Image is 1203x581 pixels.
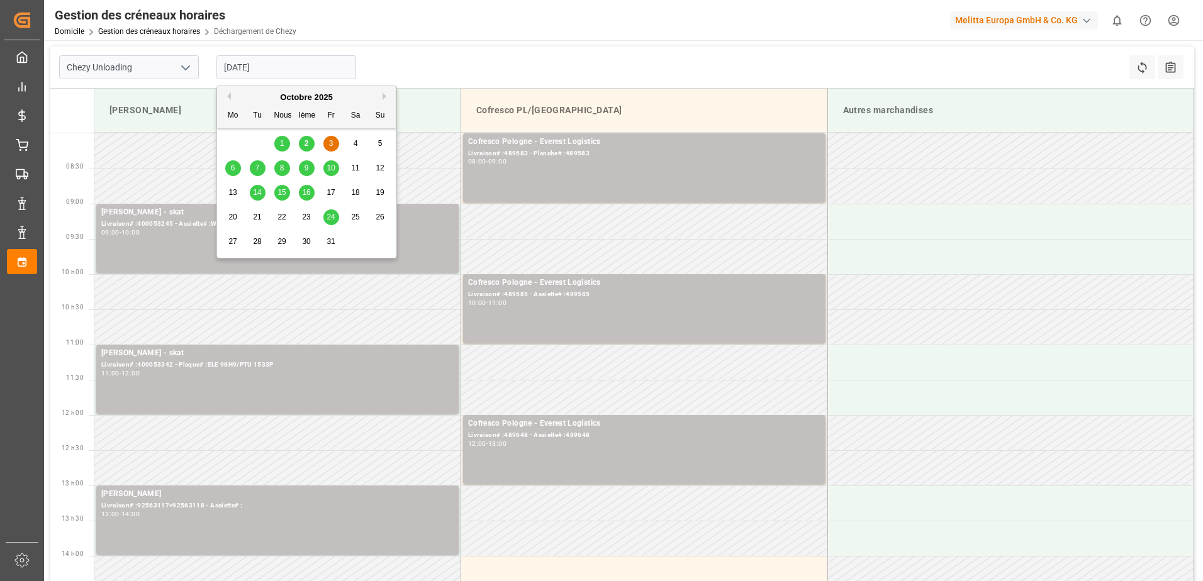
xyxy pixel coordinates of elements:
[216,55,356,79] input: JJ-MM-AAAA
[250,108,266,124] div: Tu
[468,289,820,300] div: Livraison# :489585 - Assiette# :489585
[98,27,200,36] a: Gestion des créneaux horaires
[486,300,488,306] div: -
[228,188,237,197] span: 13
[104,99,450,122] div: [PERSON_NAME]
[250,209,266,225] div: Choisissez le mardi 21 octobre 2025
[299,234,315,250] div: Choisissez le jeudi 30 octobre 2025
[62,268,84,275] span: 10 h 00
[101,511,120,517] div: 13:00
[277,237,286,246] span: 29
[305,139,309,148] span: 2
[305,163,309,172] span: 9
[66,163,84,170] span: 08:30
[327,188,335,197] span: 17
[299,136,315,152] div: Choisissez le jeudi 2 octobre 2025
[323,160,339,176] div: Choisissez le vendredi 10 octobre 2025
[378,139,383,148] span: 5
[120,370,121,376] div: -
[217,91,396,104] div: Octobre 2025
[228,213,237,221] span: 20
[101,488,454,501] div: [PERSON_NAME]
[253,188,261,197] span: 14
[299,185,315,201] div: Choisissez le jeudi 16 octobre 2025
[351,188,359,197] span: 18
[1103,6,1131,35] button: Afficher 0 nouvelles notifications
[250,234,266,250] div: Choisissez le mardi 28 octobre 2025
[838,99,1184,122] div: Autres marchandises
[250,185,266,201] div: Choisissez le mardi 14 octobre 2025
[950,8,1103,32] button: Melitta Europa GmbH & Co. KG
[468,136,820,148] div: Cofresco Pologne - Everest Logistics
[66,198,84,205] span: 09:00
[372,185,388,201] div: Choisissez le dimanche 19 octobre 2025
[280,163,284,172] span: 8
[376,213,384,221] span: 26
[250,160,266,176] div: Choisissez le mardi 7 octobre 2025
[348,108,364,124] div: Sa
[302,188,310,197] span: 16
[486,158,488,164] div: -
[66,233,84,240] span: 09:30
[277,213,286,221] span: 22
[299,108,315,124] div: Ième
[468,277,820,289] div: Cofresco Pologne - Everest Logistics
[383,92,390,100] button: Prochain
[351,163,359,172] span: 11
[225,108,241,124] div: Mo
[101,219,454,230] div: Livraison# :400053245 - Assiette# :WND9968A/WND38H5
[101,206,454,219] div: [PERSON_NAME] - skat
[488,158,506,164] div: 09:00
[323,136,339,152] div: Choisissez le vendredi 3 octobre 2025
[277,188,286,197] span: 15
[228,237,237,246] span: 27
[66,339,84,346] span: 11:00
[253,237,261,246] span: 28
[66,374,84,381] span: 11:30
[62,480,84,487] span: 13 h 00
[221,131,393,254] div: Mois 2025-10
[323,234,339,250] div: Choisissez le vendredi 31 octobre 2025
[299,209,315,225] div: Choisissez le jeudi 23 octobre 2025
[62,550,84,557] span: 14 h 00
[62,515,84,522] span: 13 h 30
[468,441,486,446] div: 12:00
[274,160,290,176] div: Choisissez Mercredi 8 octobre 2025
[351,213,359,221] span: 25
[223,92,231,100] button: Mois précédent
[101,230,120,235] div: 09:00
[468,300,486,306] div: 10:00
[274,209,290,225] div: Choisissez Mercredi 22 octobre 2025
[323,185,339,201] div: Choisissez le vendredi 17 octobre 2025
[55,27,84,36] a: Domicile
[372,108,388,124] div: Su
[62,445,84,451] span: 12 h 30
[488,441,506,446] div: 13:00
[225,209,241,225] div: Choisissez le lundi 20 octobre 2025
[253,213,261,221] span: 21
[280,139,284,148] span: 1
[121,511,140,517] div: 14:00
[348,185,364,201] div: Choisissez le samedi 18 octobre 2025
[354,139,358,148] span: 4
[468,158,486,164] div: 08:00
[101,347,454,360] div: [PERSON_NAME] - skat
[323,108,339,124] div: Fr
[120,230,121,235] div: -
[348,136,364,152] div: Choisissez le samedi 4 octobre 2025
[372,136,388,152] div: Choisissez le dimanche 5 octobre 2025
[101,360,454,370] div: Livraison# :400053342 - Plaque# :ELE 96H9/PTU 1533P
[62,409,84,416] span: 12 h 00
[376,163,384,172] span: 12
[62,304,84,311] span: 10 h 30
[302,213,310,221] span: 23
[372,209,388,225] div: Choisissez le dimanche 26 octobre 2025
[955,14,1078,27] font: Melitta Europa GmbH & Co. KG
[225,185,241,201] div: Choisissez le lundi 13 octobre 2025
[372,160,388,176] div: Choisissez le dimanche 12 octobre 2025
[348,209,364,225] div: Choisissez le samedi 25 octobre 2025
[488,300,506,306] div: 11:00
[468,430,820,441] div: Livraison# :489648 - Assiette# :489648
[302,237,310,246] span: 30
[121,230,140,235] div: 10:00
